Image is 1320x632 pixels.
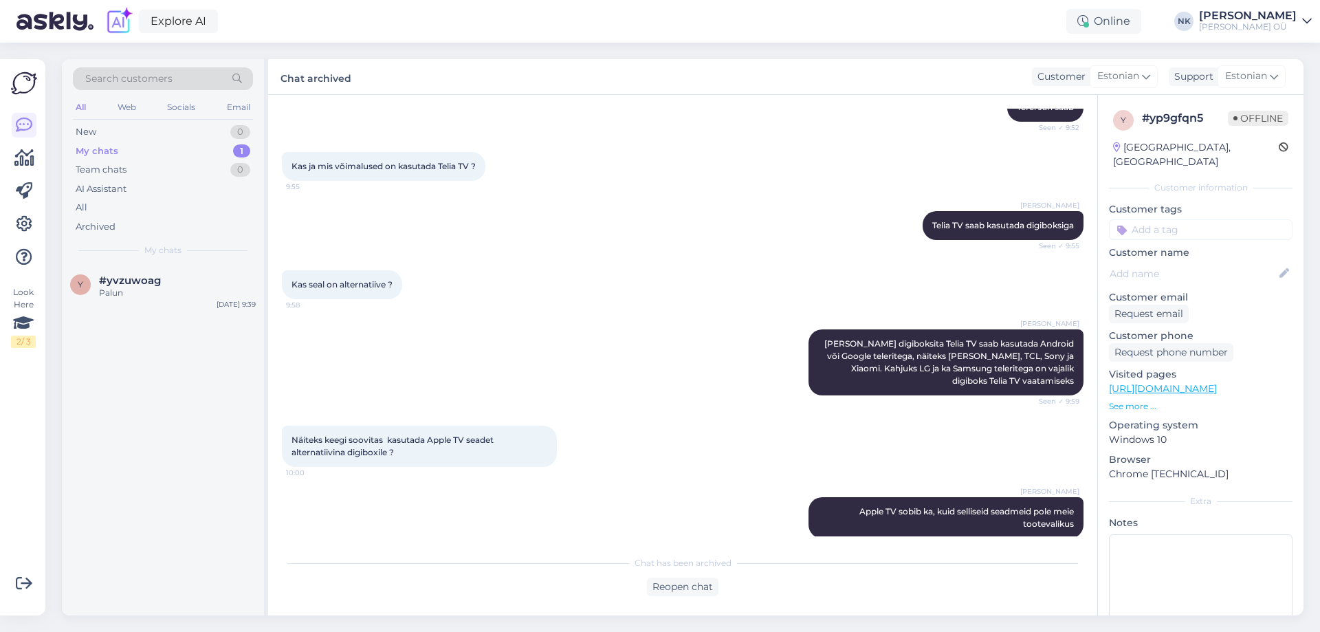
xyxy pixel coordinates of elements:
a: Explore AI [139,10,218,33]
p: Customer name [1109,246,1292,260]
p: Visited pages [1109,367,1292,382]
label: Chat archived [280,67,351,86]
span: [PERSON_NAME] [1020,486,1079,497]
div: All [76,201,87,215]
div: Request email [1109,305,1189,323]
div: NK [1174,12,1193,31]
img: explore-ai [104,7,133,36]
p: Operating system [1109,418,1292,433]
div: Customer information [1109,182,1292,194]
div: Extra [1109,495,1292,508]
span: Näiteks keegi soovitas kasutada Apple TV seadet alternatiivina digiboxile ? [291,435,496,457]
div: AI Assistant [76,182,126,196]
span: [PERSON_NAME] [1020,200,1079,210]
span: Seen ✓ 9:55 [1028,241,1079,251]
span: Telia TV saab kasutada digiboksiga [932,220,1074,230]
p: Notes [1109,516,1292,530]
p: Windows 10 [1109,433,1292,447]
span: Estonian [1097,69,1139,84]
span: Search customers [85,72,173,86]
div: Look Here [11,286,36,348]
span: My chats [144,244,181,257]
span: Offline [1228,111,1288,126]
span: Chat has been archived [635,557,731,569]
div: Archived [76,220,115,234]
a: [URL][DOMAIN_NAME] [1109,382,1217,395]
span: y [78,279,83,290]
span: 9:55 [286,182,338,192]
div: # yp9gfqn5 [1142,110,1228,127]
span: [PERSON_NAME] [1020,318,1079,329]
div: Customer [1032,69,1086,84]
span: Estonian [1225,69,1267,84]
p: Customer phone [1109,329,1292,343]
div: Reopen chat [647,578,718,596]
span: 9:58 [286,300,338,310]
div: Palun [99,287,256,299]
div: Email [224,98,253,116]
div: [DATE] 9:39 [217,299,256,309]
span: Apple TV sobib ka, kuid selliseid seadmeid pole meie tootevalikus [859,506,1076,529]
div: [PERSON_NAME] [1199,10,1297,21]
span: Kas ja mis võimalused on kasutada Telia TV ? [291,161,476,171]
p: Browser [1109,453,1292,467]
span: [PERSON_NAME] digiboksita Telia TV saab kasutada Android või Google teleritega, näiteks [PERSON_N... [824,338,1076,386]
div: 2 / 3 [11,336,36,348]
input: Add name [1110,266,1277,281]
p: Customer tags [1109,202,1292,217]
span: #yvzuwoag [99,274,161,287]
div: Request phone number [1109,343,1233,362]
div: Team chats [76,163,126,177]
span: Seen ✓ 9:52 [1028,122,1079,133]
input: Add a tag [1109,219,1292,240]
p: Customer email [1109,290,1292,305]
div: Support [1169,69,1213,84]
div: Socials [164,98,198,116]
a: [PERSON_NAME][PERSON_NAME] OÜ [1199,10,1312,32]
div: 0 [230,125,250,139]
span: Kas seal on alternatiive ? [291,279,393,290]
div: [GEOGRAPHIC_DATA], [GEOGRAPHIC_DATA] [1113,140,1279,169]
div: 0 [230,163,250,177]
div: My chats [76,144,118,158]
p: Chrome [TECHNICAL_ID] [1109,467,1292,481]
div: [PERSON_NAME] OÜ [1199,21,1297,32]
span: Seen ✓ 9:59 [1028,396,1079,406]
div: 1 [233,144,250,158]
div: Web [115,98,139,116]
img: Askly Logo [11,70,37,96]
span: y [1121,115,1126,125]
p: See more ... [1109,400,1292,413]
span: 10:00 [286,468,338,478]
div: All [73,98,89,116]
div: Online [1066,9,1141,34]
div: New [76,125,96,139]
